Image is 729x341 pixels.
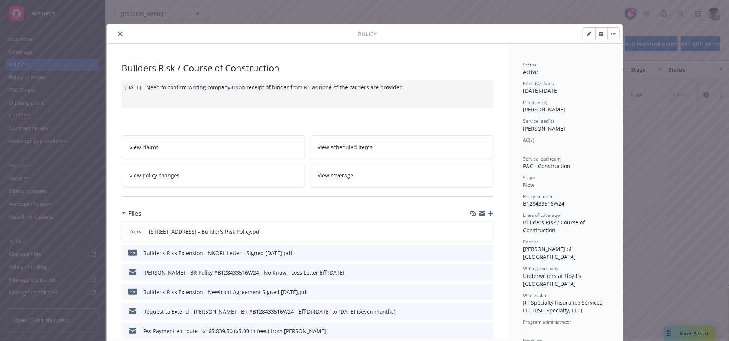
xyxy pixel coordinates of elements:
span: Carrier [523,239,538,245]
span: Active [523,68,538,75]
div: [DATE] - [DATE] [523,80,608,95]
span: View policy changes [130,171,180,179]
a: View scheduled items [310,135,493,159]
span: View scheduled items [318,143,372,151]
span: Lines of coverage [523,212,560,218]
span: Service lead team [523,156,561,162]
div: Builders Risk / Course of Construction [122,62,493,74]
span: [PERSON_NAME] [523,106,566,113]
span: B128433516W24 [523,200,565,207]
a: View claims [122,135,306,159]
div: Files [122,209,142,218]
div: [PERSON_NAME] - BR Policy #B128433516W24 - No Known Loss Letter Eff [DATE] [144,269,345,276]
span: Policy [358,30,377,38]
span: - [523,326,525,333]
a: View coverage [310,164,493,187]
span: Producer(s) [523,99,548,105]
span: Program administrator [523,319,572,325]
button: preview file [484,288,490,296]
button: close [116,29,125,38]
button: download file [471,228,477,236]
span: Effective dates [523,80,554,87]
div: Fw: Payment en route - $165,839.50 ($5.00 in fees) from [PERSON_NAME] [144,327,327,335]
button: preview file [484,327,490,335]
span: pdf [128,250,137,255]
div: Request to Extend - [PERSON_NAME] - BR #B128433516W24 - Eff Dt [DATE] to [DATE] (seven months) [144,308,396,315]
button: preview file [483,228,490,236]
span: Policy number [523,193,553,200]
span: View coverage [318,171,353,179]
div: Builder's Risk Extension - Newfront Agreement Signed [DATE].pdf [144,288,309,296]
span: Stage [523,174,535,181]
span: New [523,181,535,188]
span: - [523,144,525,151]
span: View claims [130,143,159,151]
button: preview file [484,249,490,257]
button: download file [472,269,478,276]
div: Builder's Risk Extension - NKORL Letter - Signed [DATE].pdf [144,249,293,257]
h3: Files [129,209,142,218]
button: preview file [484,269,490,276]
span: pdf [128,289,137,294]
span: [PERSON_NAME] of [GEOGRAPHIC_DATA] [523,245,576,260]
span: Policy [128,228,143,235]
span: Status [523,62,537,68]
span: [STREET_ADDRESS] - Builder's Risk Policy.pdf [149,228,262,236]
span: Writing company [523,265,559,272]
button: download file [472,327,478,335]
span: Underwriters at Lloyd's, [GEOGRAPHIC_DATA] [523,272,585,287]
button: download file [472,288,478,296]
button: download file [472,249,478,257]
div: [DATE] - Need to confirm writing company upon receipt of binder from RT as none of the carriers a... [122,80,493,108]
span: [PERSON_NAME] [523,125,566,132]
button: preview file [484,308,490,315]
span: Wholesaler [523,292,547,299]
span: Service lead(s) [523,118,554,124]
span: RT Specialty Insurance Services, LLC (RSG Specialty, LLC) [523,299,606,314]
a: View policy changes [122,164,306,187]
span: AC(s) [523,137,535,143]
button: download file [472,308,478,315]
span: P&C - Construction [523,162,571,170]
div: Builders Risk / Course of Construction [523,218,608,234]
